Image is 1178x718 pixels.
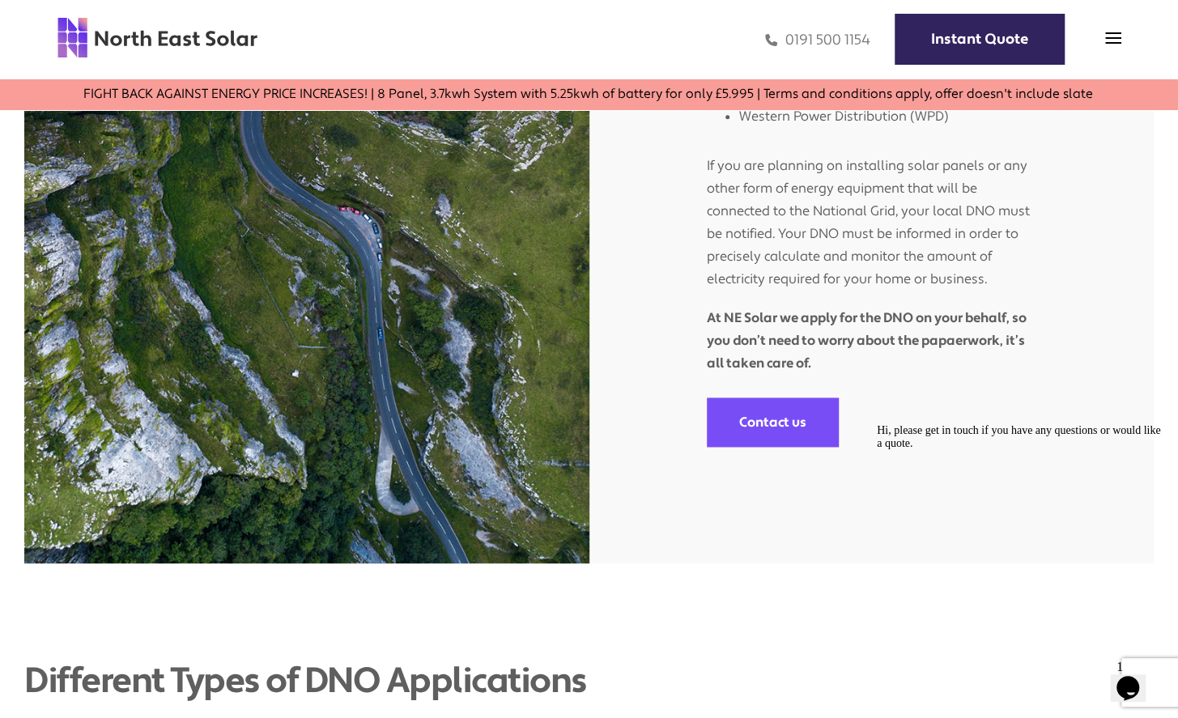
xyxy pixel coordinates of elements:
[6,6,290,32] span: Hi, please get in touch if you have any questions or would like a quote.
[57,16,258,59] img: north east solar logo
[765,31,777,49] img: phone icon
[707,309,1027,372] strong: At NE Solar we apply for the DNO on your behalf, so you don’t need to worry about the papaerwork,...
[739,100,1036,125] li: Western Power Distribution (WPD)
[24,661,632,703] div: Different Types of DNO Applications
[1105,30,1121,46] img: menu icon
[870,418,1162,645] iframe: chat widget
[707,138,1036,291] p: If you are planning on installing solar panels or any other form of energy equipment that will be...
[895,14,1065,65] a: Instant Quote
[1110,653,1162,702] iframe: chat widget
[765,31,870,49] a: 0191 500 1154
[707,397,839,447] a: Contact us
[6,6,298,32] div: Hi, please get in touch if you have any questions or would like a quote.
